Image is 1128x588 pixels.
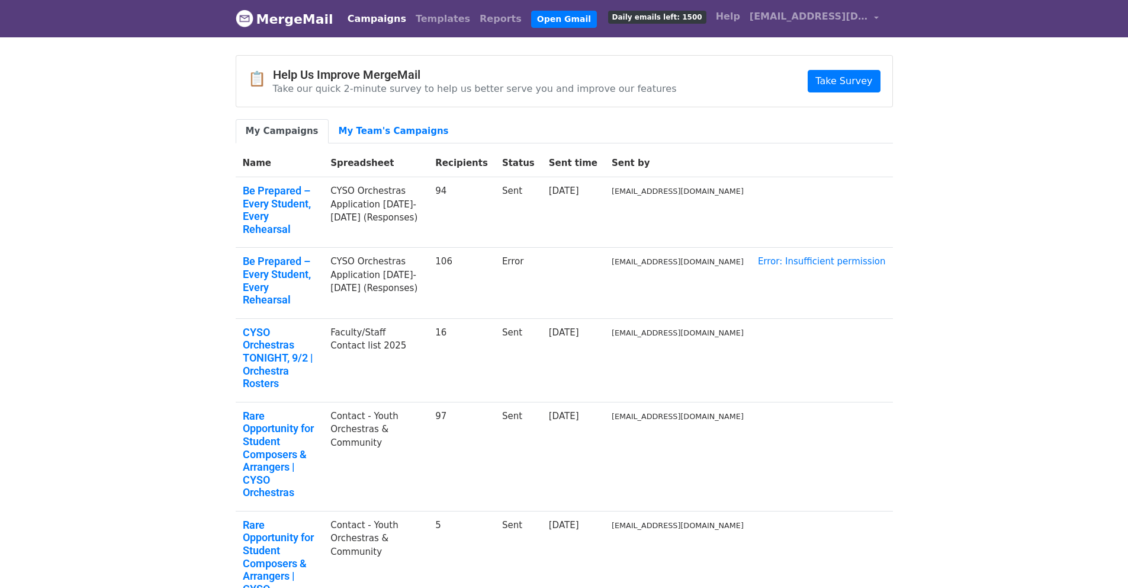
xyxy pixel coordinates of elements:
[612,257,744,266] small: [EMAIL_ADDRESS][DOMAIN_NAME]
[243,326,317,390] a: CYSO Orchestras TONIGHT, 9/2 | Orchestra Rosters
[236,119,329,143] a: My Campaigns
[323,177,428,248] td: CYSO Orchestras Application [DATE]-[DATE] (Responses)
[343,7,411,31] a: Campaigns
[323,248,428,318] td: CYSO Orchestras Application [DATE]-[DATE] (Responses)
[531,11,597,28] a: Open Gmail
[236,9,253,27] img: MergeMail logo
[236,149,324,177] th: Name
[495,177,542,248] td: Sent
[608,11,706,24] span: Daily emails left: 1500
[549,520,579,531] a: [DATE]
[273,82,677,95] p: Take our quick 2-minute survey to help us better serve you and improve our features
[612,328,744,337] small: [EMAIL_ADDRESS][DOMAIN_NAME]
[428,402,495,511] td: 97
[603,5,711,28] a: Daily emails left: 1500
[711,5,745,28] a: Help
[243,410,317,499] a: Rare Opportunity for Student Composers & Arrangers | CYSO Orchestras
[758,256,886,267] a: Error: Insufficient permission
[549,186,579,196] a: [DATE]
[605,149,751,177] th: Sent by
[243,255,317,306] a: Be Prepared – Every Student, Every Rehearsal
[428,149,495,177] th: Recipients
[495,402,542,511] td: Sent
[495,149,542,177] th: Status
[612,521,744,530] small: [EMAIL_ADDRESS][DOMAIN_NAME]
[549,327,579,338] a: [DATE]
[411,7,475,31] a: Templates
[273,68,677,82] h4: Help Us Improve MergeMail
[428,248,495,318] td: 106
[323,318,428,402] td: Faculty/Staff Contact list 2025
[750,9,868,24] span: [EMAIL_ADDRESS][DOMAIN_NAME]
[612,412,744,421] small: [EMAIL_ADDRESS][DOMAIN_NAME]
[612,187,744,196] small: [EMAIL_ADDRESS][DOMAIN_NAME]
[323,402,428,511] td: Contact - Youth Orchestras & Community
[236,7,333,31] a: MergeMail
[329,119,459,143] a: My Team's Campaigns
[243,184,317,235] a: Be Prepared – Every Student, Every Rehearsal
[495,248,542,318] td: Error
[428,177,495,248] td: 94
[808,70,880,92] a: Take Survey
[248,71,273,88] span: 📋
[475,7,526,31] a: Reports
[745,5,883,33] a: [EMAIL_ADDRESS][DOMAIN_NAME]
[495,318,542,402] td: Sent
[542,149,605,177] th: Sent time
[428,318,495,402] td: 16
[549,411,579,421] a: [DATE]
[323,149,428,177] th: Spreadsheet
